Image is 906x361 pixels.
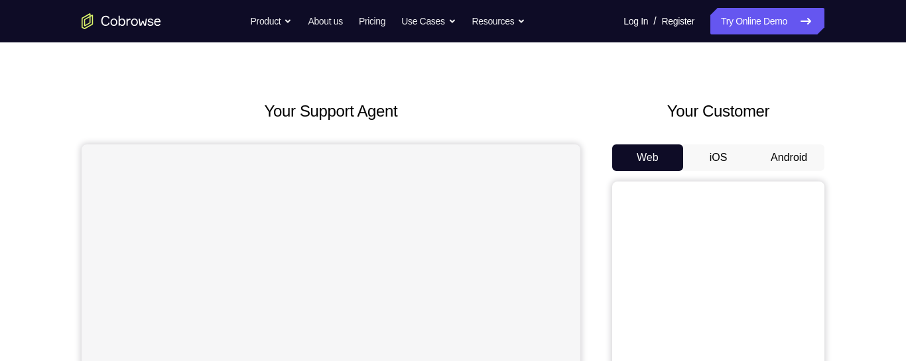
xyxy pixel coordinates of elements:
[653,13,656,29] span: /
[401,8,456,34] button: Use Cases
[251,8,292,34] button: Product
[308,8,342,34] a: About us
[82,99,580,123] h2: Your Support Agent
[612,99,824,123] h2: Your Customer
[472,8,526,34] button: Resources
[753,144,824,171] button: Android
[623,8,648,34] a: Log In
[683,144,754,171] button: iOS
[82,13,161,29] a: Go to the home page
[359,8,385,34] a: Pricing
[612,144,683,171] button: Web
[710,8,824,34] a: Try Online Demo
[662,8,694,34] a: Register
